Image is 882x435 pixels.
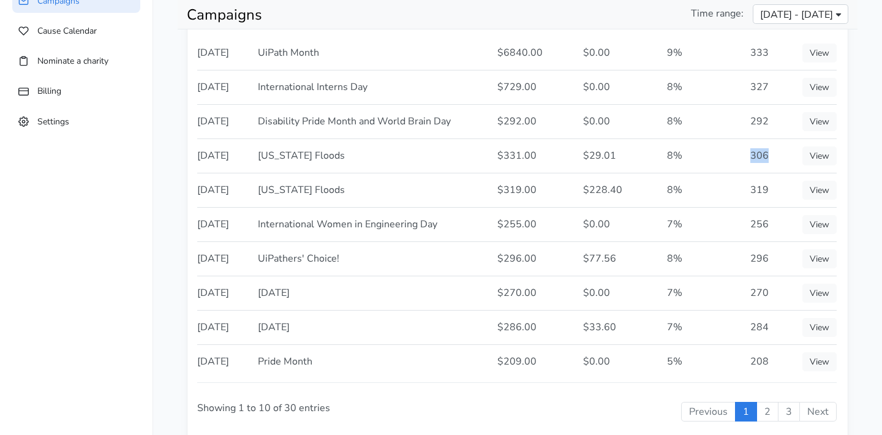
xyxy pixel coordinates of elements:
[691,6,744,21] span: Time range:
[37,25,97,37] span: Cause Calendar
[576,310,660,344] td: $33.60
[802,215,837,234] a: View
[490,104,576,138] td: $292.00
[576,207,660,241] td: $0.00
[660,70,743,104] td: 8%
[251,70,489,104] td: International Interns Day
[37,55,108,67] span: Nominate a charity
[197,104,251,138] td: [DATE]
[660,344,743,379] td: 5%
[743,241,795,276] td: 296
[197,241,251,276] td: [DATE]
[802,146,837,165] a: View
[251,241,489,276] td: UiPathers' Choice!
[12,110,140,134] a: Settings
[660,276,743,310] td: 7%
[743,310,795,344] td: 284
[187,6,508,24] h1: Campaigns
[660,104,743,138] td: 8%
[490,344,576,379] td: $209.00
[251,344,489,379] td: Pride Month
[735,402,757,422] a: 1
[197,138,251,173] td: [DATE]
[660,138,743,173] td: 8%
[490,70,576,104] td: $729.00
[251,207,489,241] td: International Women in Engineering Day
[743,138,795,173] td: 306
[576,36,660,70] td: $0.00
[760,7,833,22] span: [DATE] - [DATE]
[743,207,795,241] td: 256
[251,310,489,344] td: [DATE]
[490,241,576,276] td: $296.00
[576,173,660,207] td: $228.40
[490,173,576,207] td: $319.00
[743,36,795,70] td: 333
[490,276,576,310] td: $270.00
[660,36,743,70] td: 9%
[802,249,837,268] a: View
[490,36,576,70] td: $6840.00
[576,70,660,104] td: $0.00
[251,36,489,70] td: UiPath Month
[490,138,576,173] td: $331.00
[197,36,251,70] td: [DATE]
[660,310,743,344] td: 7%
[490,310,576,344] td: $286.00
[802,112,837,131] a: View
[660,173,743,207] td: 8%
[802,284,837,303] a: View
[251,173,489,207] td: [US_STATE] Floods
[12,49,140,73] a: Nominate a charity
[778,402,800,422] a: 3
[197,276,251,310] td: [DATE]
[490,207,576,241] td: $255.00
[197,382,454,434] div: Showing 1 to 10 of 30 entries
[802,181,837,200] a: View
[197,173,251,207] td: [DATE]
[576,138,660,173] td: $29.01
[743,276,795,310] td: 270
[576,344,660,379] td: $0.00
[802,352,837,371] a: View
[743,173,795,207] td: 319
[251,276,489,310] td: [DATE]
[756,402,778,422] a: 2
[743,104,795,138] td: 292
[12,79,140,103] a: Billing
[660,207,743,241] td: 7%
[576,241,660,276] td: $77.56
[743,70,795,104] td: 327
[37,85,61,97] span: Billing
[802,43,837,62] a: View
[660,241,743,276] td: 8%
[743,344,795,379] td: 208
[576,276,660,310] td: $0.00
[576,104,660,138] td: $0.00
[197,207,251,241] td: [DATE]
[197,344,251,379] td: [DATE]
[37,115,69,127] span: Settings
[197,310,251,344] td: [DATE]
[251,138,489,173] td: [US_STATE] Floods
[802,318,837,337] a: View
[12,19,140,43] a: Cause Calendar
[251,104,489,138] td: Disability Pride Month and World Brain Day
[802,78,837,97] a: View
[799,402,837,422] a: Next
[197,70,251,104] td: [DATE]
